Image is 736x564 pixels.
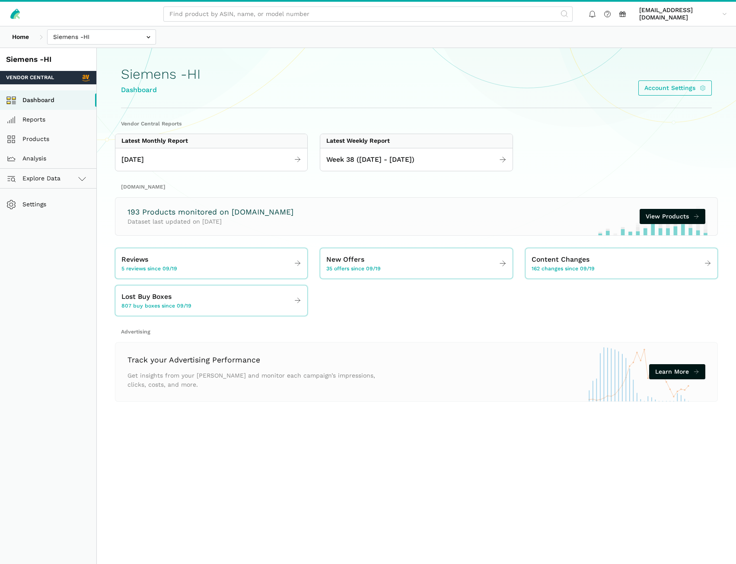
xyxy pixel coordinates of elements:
[121,85,201,96] div: Dashboard
[532,254,589,265] span: Content Changes
[121,254,148,265] span: Reviews
[9,173,61,184] span: Explore Data
[121,183,712,191] h2: [DOMAIN_NAME]
[121,154,144,165] span: [DATE]
[320,151,512,168] a: Week 38 ([DATE] - [DATE])
[163,6,573,22] input: Find product by ASIN, name, or model number
[6,54,90,65] div: Siemens -HI
[127,217,293,226] p: Dataset last updated on [DATE]
[121,265,177,273] span: 5 reviews since 09/19
[646,212,689,221] span: View Products
[655,367,689,376] span: Learn More
[532,265,595,273] span: 162 changes since 09/19
[526,251,717,276] a: Content Changes 162 changes since 09/19
[47,29,156,45] input: Siemens -HI
[326,137,390,145] div: Latest Weekly Report
[649,364,706,379] a: Learn More
[6,29,35,45] a: Home
[115,288,307,313] a: Lost Buy Boxes 807 buy boxes since 09/19
[636,5,730,23] a: [EMAIL_ADDRESS][DOMAIN_NAME]
[638,80,712,96] a: Account Settings
[121,328,712,336] h2: Advertising
[121,292,172,302] span: Lost Buy Boxes
[115,251,307,276] a: Reviews 5 reviews since 09/19
[127,371,380,389] p: Get insights from your [PERSON_NAME] and monitor each campaign’s impressions, clicks, costs, and ...
[640,209,706,224] a: View Products
[121,67,201,82] h1: Siemens -HI
[127,207,293,218] h3: 193 Products monitored on [DOMAIN_NAME]
[127,355,380,365] h3: Track your Advertising Performance
[326,265,381,273] span: 35 offers since 09/19
[326,154,414,165] span: Week 38 ([DATE] - [DATE])
[326,254,364,265] span: New Offers
[121,137,188,145] div: Latest Monthly Report
[115,151,307,168] a: [DATE]
[639,6,719,22] span: [EMAIL_ADDRESS][DOMAIN_NAME]
[121,120,712,128] h2: Vendor Central Reports
[6,74,54,82] span: Vendor Central
[121,302,191,310] span: 807 buy boxes since 09/19
[320,251,512,276] a: New Offers 35 offers since 09/19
